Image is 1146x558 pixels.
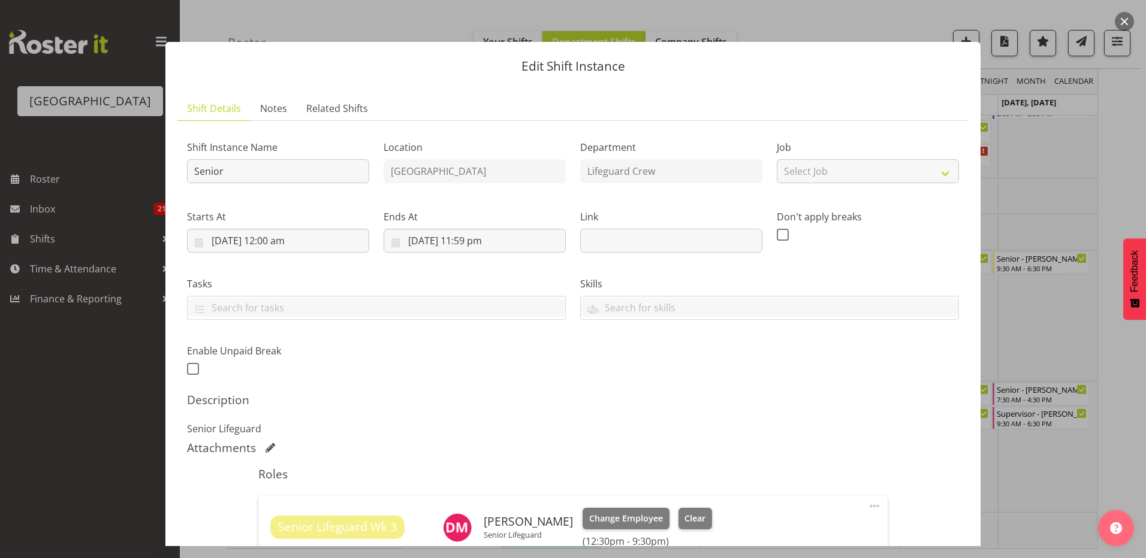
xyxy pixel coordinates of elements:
label: Skills [580,277,959,291]
label: Location [384,140,566,154]
button: Change Employee [583,508,669,529]
h6: (12:30pm - 9:30pm) [583,535,712,547]
label: Don't apply breaks [777,210,959,224]
span: Related Shifts [306,101,368,116]
span: Senior Lifeguard Wk 3 [278,518,397,536]
button: Feedback - Show survey [1123,238,1146,320]
p: Senior Lifeguard [187,421,959,436]
label: Tasks [187,277,566,291]
h5: Description [187,393,959,407]
span: Shift Details [187,101,241,116]
span: Feedback [1129,250,1140,292]
p: Edit Shift Instance [177,60,969,72]
label: Shift Instance Name [187,140,369,154]
input: Click to select... [187,229,369,253]
span: Change Employee [589,512,663,525]
label: Enable Unpaid Break [187,344,369,358]
label: Ends At [384,210,566,224]
p: Senior Lifeguard [484,530,573,539]
input: Search for skills [581,298,958,317]
input: Shift Instance Name [187,159,369,183]
label: Department [580,140,762,154]
label: Link [580,210,762,224]
span: Clear [684,512,705,525]
input: Search for tasks [188,298,565,317]
span: Notes [260,101,287,116]
button: Clear [678,508,713,529]
h6: [PERSON_NAME] [484,515,573,528]
label: Starts At [187,210,369,224]
h5: Attachments [187,441,256,455]
label: Job [777,140,959,154]
input: Click to select... [384,229,566,253]
img: devon-morris-brown11456.jpg [443,513,472,542]
h5: Roles [258,467,887,481]
img: help-xxl-2.png [1110,522,1122,534]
